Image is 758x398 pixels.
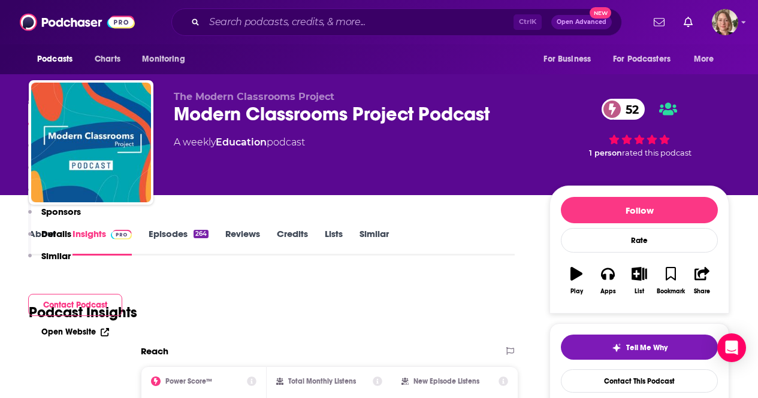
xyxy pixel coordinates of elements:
[612,343,621,353] img: tell me why sparkle
[28,250,71,272] button: Similar
[655,259,686,302] button: Bookmark
[149,228,209,256] a: Episodes264
[171,8,622,36] div: Search podcasts, credits, & more...
[622,148,691,157] span: rated this podcast
[694,288,710,295] div: Share
[535,48,606,71] button: open menu
[37,51,73,68] span: Podcasts
[514,14,542,30] span: Ctrl K
[543,51,591,68] span: For Business
[551,15,612,29] button: Open AdvancedNew
[557,19,606,25] span: Open Advanced
[561,369,718,393] a: Contact This Podcast
[687,259,718,302] button: Share
[41,327,109,337] a: Open Website
[589,148,622,157] span: 1 person
[194,230,209,238] div: 264
[561,259,592,302] button: Play
[694,51,714,68] span: More
[204,13,514,32] input: Search podcasts, credits, & more...
[95,51,120,68] span: Charts
[614,99,645,120] span: 52
[712,9,738,35] img: User Profile
[561,335,718,360] button: tell me why sparkleTell Me Why
[679,12,697,32] a: Show notifications dropdown
[624,259,655,302] button: List
[590,7,611,19] span: New
[174,91,334,102] span: The Modern Classrooms Project
[165,377,212,385] h2: Power Score™
[613,51,671,68] span: For Podcasters
[20,11,135,34] img: Podchaser - Follow, Share and Rate Podcasts
[712,9,738,35] span: Logged in as AriFortierPr
[600,288,616,295] div: Apps
[41,250,71,262] p: Similar
[141,345,168,357] h2: Reach
[626,343,668,353] span: Tell Me Why
[216,136,267,148] a: Education
[41,228,71,239] p: Details
[28,294,122,316] button: Contact Podcast
[549,91,729,165] div: 52 1 personrated this podcast
[657,288,685,295] div: Bookmark
[717,333,746,362] div: Open Intercom Messenger
[561,197,718,223] button: Follow
[570,288,583,295] div: Play
[712,9,738,35] button: Show profile menu
[685,48,729,71] button: open menu
[605,48,688,71] button: open menu
[31,83,151,202] img: Modern Classrooms Project Podcast
[561,228,718,253] div: Rate
[134,48,200,71] button: open menu
[174,135,305,150] div: A weekly podcast
[592,259,623,302] button: Apps
[288,377,356,385] h2: Total Monthly Listens
[277,228,308,256] a: Credits
[225,228,260,256] a: Reviews
[602,99,645,120] a: 52
[649,12,669,32] a: Show notifications dropdown
[87,48,128,71] a: Charts
[142,51,185,68] span: Monitoring
[635,288,644,295] div: List
[28,228,71,250] button: Details
[413,377,479,385] h2: New Episode Listens
[325,228,343,256] a: Lists
[360,228,389,256] a: Similar
[29,48,88,71] button: open menu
